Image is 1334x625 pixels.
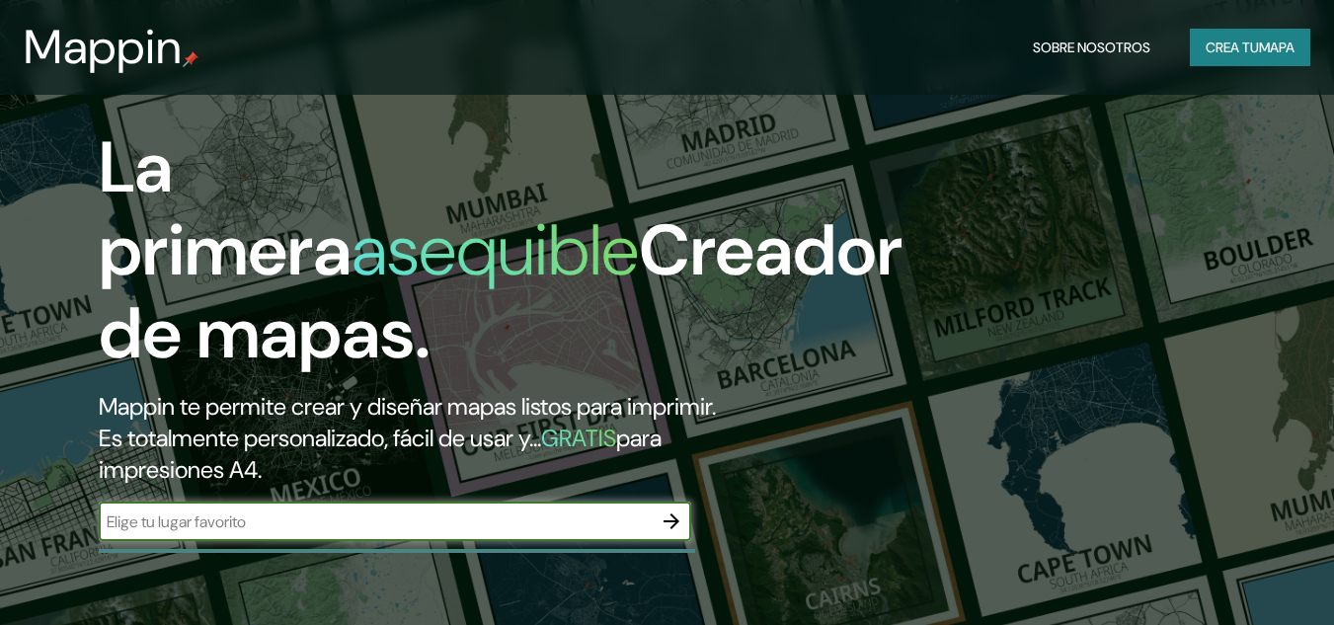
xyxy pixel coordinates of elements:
font: para impresiones A4. [99,423,662,485]
font: Mappin [24,16,183,78]
font: GRATIS [541,423,616,453]
font: mapa [1259,39,1295,56]
font: Es totalmente personalizado, fácil de usar y... [99,423,541,453]
button: Crea tumapa [1190,29,1310,66]
font: Sobre nosotros [1033,39,1150,56]
font: Crea tu [1206,39,1259,56]
img: pin de mapeo [183,51,198,67]
input: Elige tu lugar favorito [99,510,652,533]
font: Creador de mapas. [99,204,902,379]
button: Sobre nosotros [1025,29,1158,66]
font: La primera [99,121,352,296]
font: asequible [352,204,639,296]
font: Mappin te permite crear y diseñar mapas listos para imprimir. [99,391,716,422]
iframe: Help widget launcher [1158,548,1312,603]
